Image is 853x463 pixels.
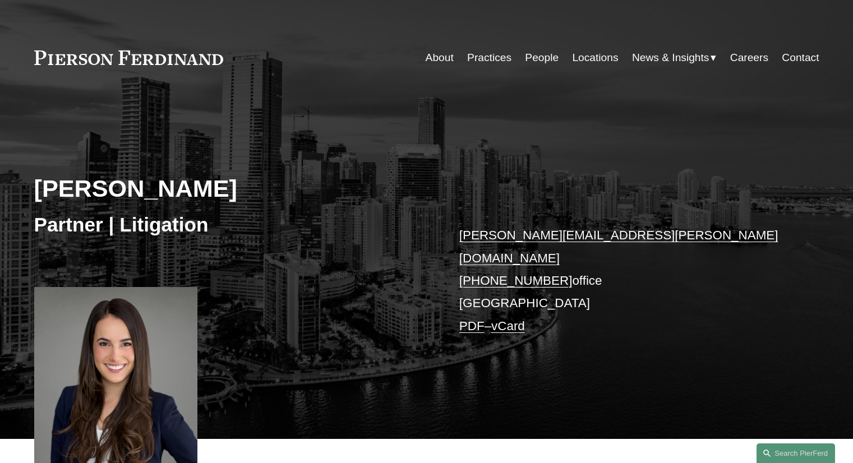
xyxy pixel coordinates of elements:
[459,224,786,337] p: office [GEOGRAPHIC_DATA] –
[730,47,768,68] a: Careers
[459,319,485,333] a: PDF
[491,319,525,333] a: vCard
[782,47,819,68] a: Contact
[632,47,717,68] a: folder dropdown
[34,212,427,237] h3: Partner | Litigation
[459,228,778,265] a: [PERSON_NAME][EMAIL_ADDRESS][PERSON_NAME][DOMAIN_NAME]
[34,174,427,203] h2: [PERSON_NAME]
[525,47,559,68] a: People
[757,443,835,463] a: Search this site
[426,47,454,68] a: About
[459,274,573,288] a: [PHONE_NUMBER]
[572,47,618,68] a: Locations
[467,47,511,68] a: Practices
[632,48,709,68] span: News & Insights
